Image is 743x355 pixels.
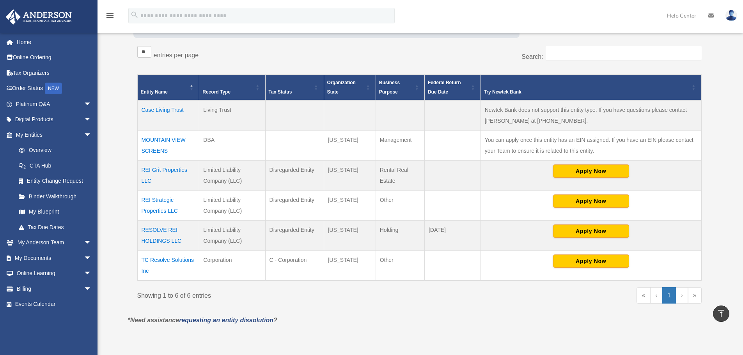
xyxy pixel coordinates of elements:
a: My Anderson Teamarrow_drop_down [5,235,103,251]
span: Tax Status [269,89,292,95]
a: requesting an entity dissolution [179,317,273,323]
a: Entity Change Request [11,173,99,189]
a: Tax Organizers [5,65,103,81]
span: Federal Return Due Date [428,80,461,95]
i: search [130,11,139,19]
td: TC Resolve Solutions Inc [137,251,199,281]
div: Showing 1 to 6 of 6 entries [137,287,414,301]
a: CTA Hub [11,158,99,173]
a: 1 [662,287,676,304]
i: vertical_align_top [716,309,726,318]
a: Tax Due Dates [11,219,99,235]
td: Other [376,251,424,281]
td: REI Strategic Properties LLC [137,191,199,221]
label: Search: [521,53,543,60]
td: [US_STATE] [324,161,376,191]
a: Last [688,287,702,304]
td: Other [376,191,424,221]
td: DBA [199,131,265,161]
td: Limited Liability Company (LLC) [199,161,265,191]
button: Apply Now [553,194,629,208]
a: Binder Walkthrough [11,189,99,204]
span: arrow_drop_down [84,281,99,297]
label: entries per page [154,52,199,58]
span: arrow_drop_down [84,235,99,251]
a: Billingarrow_drop_down [5,281,103,297]
td: REI Grit Properties LLC [137,161,199,191]
a: menu [105,14,115,20]
span: arrow_drop_down [84,96,99,112]
img: Anderson Advisors Platinum Portal [4,9,74,25]
a: Events Calendar [5,297,103,312]
a: vertical_align_top [713,306,729,322]
button: Apply Now [553,164,629,178]
td: Corporation [199,251,265,281]
a: First [637,287,650,304]
a: Overview [11,143,96,158]
th: Organization State: Activate to sort [324,75,376,101]
em: *Need assistance ? [128,317,277,323]
td: RESOLVE REI HOLDINGS LLC [137,221,199,251]
th: Record Type: Activate to sort [199,75,265,101]
a: Online Learningarrow_drop_down [5,266,103,281]
span: Entity Name [141,89,168,95]
td: You can apply once this entity has an EIN assigned. If you have an EIN please contact your Team t... [481,131,701,161]
span: arrow_drop_down [84,112,99,128]
td: Holding [376,221,424,251]
td: Rental Real Estate [376,161,424,191]
th: Tax Status: Activate to sort [265,75,324,101]
td: C - Corporation [265,251,324,281]
td: Case Living Trust [137,100,199,131]
a: Online Ordering [5,50,103,65]
i: menu [105,11,115,20]
td: Disregarded Entity [265,191,324,221]
td: [US_STATE] [324,221,376,251]
a: Previous [650,287,662,304]
a: My Blueprint [11,204,99,220]
td: Management [376,131,424,161]
button: Apply Now [553,254,629,268]
div: NEW [45,83,62,94]
a: My Documentsarrow_drop_down [5,250,103,266]
td: Limited Liability Company (LLC) [199,191,265,221]
span: Record Type [202,89,231,95]
a: Platinum Q&Aarrow_drop_down [5,96,103,112]
img: User Pic [725,10,737,21]
td: Disregarded Entity [265,161,324,191]
td: [US_STATE] [324,131,376,161]
td: [DATE] [424,221,481,251]
a: Home [5,34,103,50]
td: Disregarded Entity [265,221,324,251]
span: arrow_drop_down [84,266,99,282]
td: Living Trust [199,100,265,131]
td: Limited Liability Company (LLC) [199,221,265,251]
span: arrow_drop_down [84,127,99,143]
span: Business Purpose [379,80,400,95]
th: Federal Return Due Date: Activate to sort [424,75,481,101]
th: Try Newtek Bank : Activate to sort [481,75,701,101]
a: My Entitiesarrow_drop_down [5,127,99,143]
th: Entity Name: Activate to invert sorting [137,75,199,101]
button: Apply Now [553,224,629,238]
th: Business Purpose: Activate to sort [376,75,424,101]
div: Try Newtek Bank [484,87,690,97]
td: [US_STATE] [324,251,376,281]
a: Order StatusNEW [5,81,103,97]
td: MOUNTAIN VIEW SCREENS [137,131,199,161]
td: Newtek Bank does not support this entity type. If you have questions please contact [PERSON_NAME]... [481,100,701,131]
span: Organization State [327,80,356,95]
span: arrow_drop_down [84,250,99,266]
td: [US_STATE] [324,191,376,221]
a: Digital Productsarrow_drop_down [5,112,103,127]
a: Next [676,287,688,304]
